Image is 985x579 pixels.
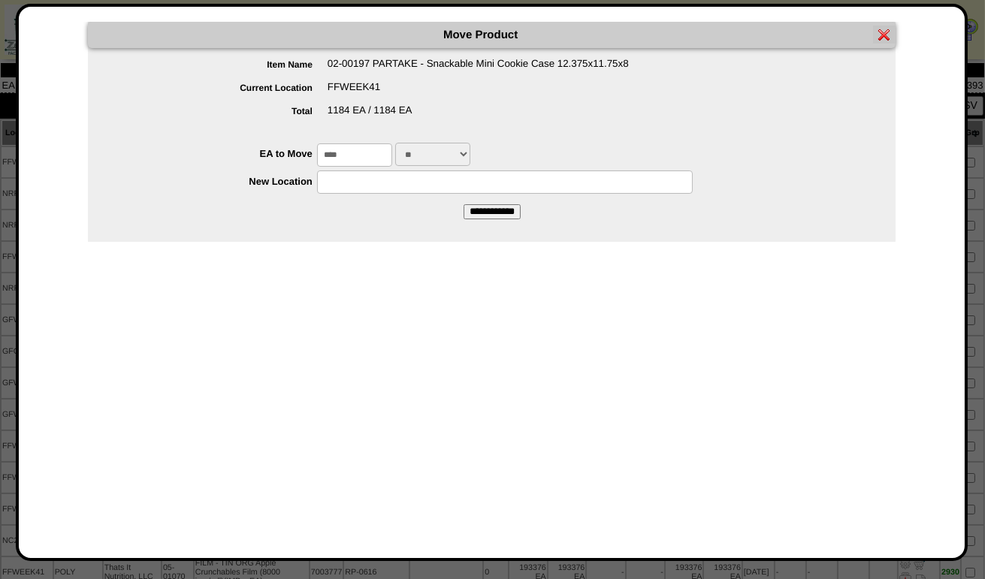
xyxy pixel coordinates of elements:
label: EA to Move [118,148,317,159]
div: 1184 EA / 1184 EA [118,104,896,128]
div: 02-00197 PARTAKE - Snackable Mini Cookie Case 12.375x11.75x8 [118,58,896,81]
div: Move Product [88,22,896,48]
label: Current Location [118,83,328,93]
label: Item Name [118,59,328,70]
img: error.gif [878,29,890,41]
label: New Location [118,176,317,187]
div: FFWEEK41 [118,81,896,104]
label: Total [118,106,328,116]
